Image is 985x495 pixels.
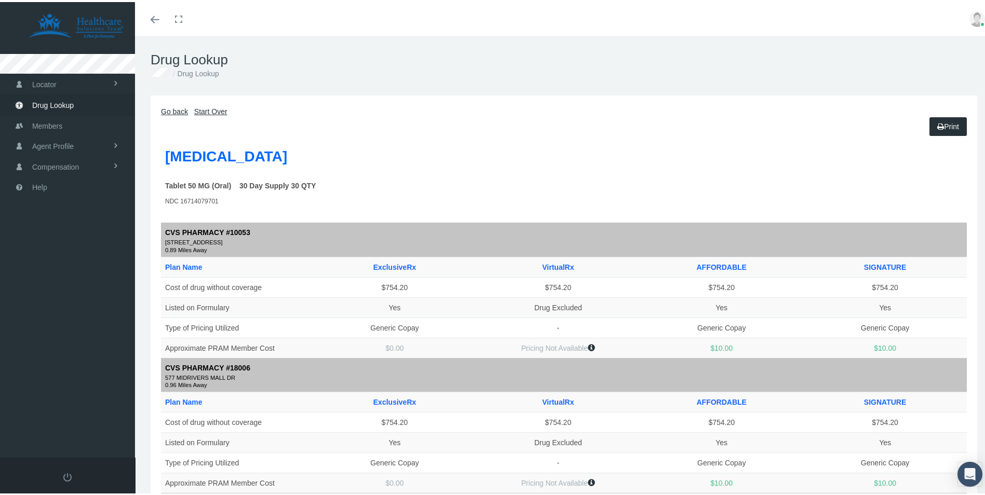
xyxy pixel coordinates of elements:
[32,73,57,92] span: Locator
[476,295,640,315] td: Drug Excluded
[161,295,313,315] td: Listed on Formulary
[640,295,803,315] td: Yes
[165,236,963,245] small: [STREET_ADDRESS]
[476,410,640,431] td: $754.20
[161,431,313,451] td: Listed on Formulary
[161,471,313,491] td: Approximate PRAM Member Cost
[476,471,640,491] td: Pricing Not Available
[640,275,803,295] td: $754.20
[640,431,803,451] td: Yes
[803,275,967,295] td: $754.20
[194,105,227,114] a: Start Over
[313,471,477,491] td: $0.00
[161,451,313,471] td: Type of Pricing Utilized
[476,336,640,356] td: Pricing Not Available
[32,175,47,195] span: Help
[640,255,803,275] th: AFFORDABLE
[165,143,287,166] label: [MEDICAL_DATA]
[161,390,313,410] th: Plan Name
[803,451,967,471] td: Generic Copay
[161,105,188,114] a: Go back
[313,410,477,431] td: $754.20
[929,115,967,134] a: Print
[476,390,640,410] th: VirtualRx
[640,471,803,491] td: $10.00
[476,315,640,336] td: -
[969,9,985,25] img: user-placeholder.jpg
[803,410,967,431] td: $754.20
[161,275,313,295] td: Cost of drug without coverage
[165,372,963,381] small: 577 MIDRIVERS MALL DR
[151,50,977,66] h1: Drug Lookup
[476,451,640,471] td: -
[640,451,803,471] td: Generic Copay
[476,275,640,295] td: $754.20
[165,226,250,235] b: CVS PHARMACY #10053
[803,336,967,356] td: $10.00
[32,134,74,154] span: Agent Profile
[640,336,803,356] td: $10.00
[165,362,250,370] b: CVS PHARMACY #18006
[165,245,963,251] small: 0.89 Miles Away
[313,295,477,315] td: Yes
[170,66,219,77] li: Drug Lookup
[313,451,477,471] td: Generic Copay
[161,315,313,336] td: Type of Pricing Utilized
[803,315,967,336] td: Generic Copay
[32,155,79,175] span: Compensation
[161,336,313,356] td: Approximate PRAM Member Cost
[803,295,967,315] td: Yes
[313,315,477,336] td: Generic Copay
[32,93,74,113] span: Drug Lookup
[803,390,967,410] th: SIGNATURE
[803,255,967,275] th: SIGNATURE
[165,195,219,204] label: NDC 16714079701
[803,471,967,491] td: $10.00
[313,255,477,275] th: ExclusiveRx
[165,380,963,386] small: 0.96 Miles Away
[313,431,477,451] td: Yes
[640,315,803,336] td: Generic Copay
[803,431,967,451] td: Yes
[165,178,316,189] label: Tablet 50 MG (Oral) 30 Day Supply 30 QTY
[161,410,313,431] td: Cost of drug without coverage
[313,336,477,356] td: $0.00
[476,255,640,275] th: VirtualRx
[957,460,982,485] div: Open Intercom Messenger
[14,11,138,37] img: HEALTHCARE SOLUTIONS TEAM, LLC
[640,390,803,410] th: AFFORDABLE
[640,410,803,431] td: $754.20
[313,390,477,410] th: ExclusiveRx
[476,431,640,451] td: Drug Excluded
[32,114,62,134] span: Members
[161,255,313,275] th: Plan Name
[313,275,477,295] td: $754.20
